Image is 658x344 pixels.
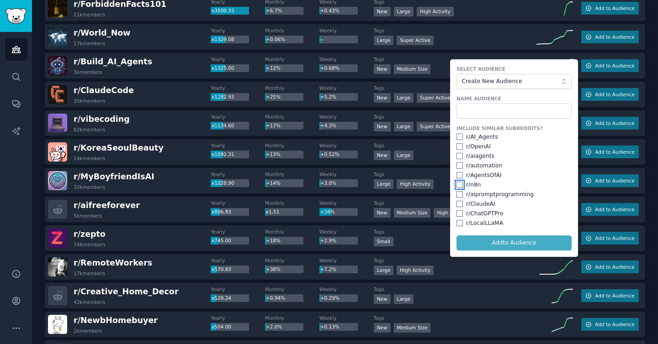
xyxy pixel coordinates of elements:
[320,209,335,214] span: +34%
[48,27,67,47] img: World_Now
[266,209,280,214] span: x1.51
[211,27,265,34] dt: Yearly
[374,142,536,149] dt: Tags
[211,315,265,321] dt: Yearly
[74,143,164,152] span: r/ KoreaSeoulBeauty
[319,56,374,63] dt: Weekly
[74,213,102,219] div: 5k members
[211,85,265,91] dt: Yearly
[266,65,281,71] span: +12%
[211,286,265,292] dt: Yearly
[394,323,431,333] div: Medium Size
[320,180,336,186] span: +3.0%
[374,114,536,120] dt: Tags
[466,162,503,170] div: r/ automation
[456,95,572,102] label: Name Audience
[581,203,639,216] button: Add to Audience
[74,258,152,267] span: r/ RemoteWorkers
[581,232,639,245] button: Add to Audience
[74,287,179,296] span: r/ Creative_Home_Decor
[417,93,454,103] div: Super Active
[74,328,102,334] div: 2k members
[211,114,265,120] dt: Yearly
[74,270,105,276] div: 17k members
[265,229,319,235] dt: Monthly
[74,316,158,325] span: r/ NewbHomebuyer
[595,264,634,270] span: Add to Audience
[581,289,639,302] button: Add to Audience
[212,324,231,329] span: x504.00
[374,237,393,246] div: Small
[374,208,391,218] div: New
[266,8,282,13] span: +6.7%
[397,266,434,275] div: High Activity
[374,286,536,292] dt: Tags
[74,40,105,47] div: 17k members
[466,210,504,218] div: r/ ChatGPTPro
[74,229,106,239] span: r/ zepto
[434,208,471,218] div: High Activity
[374,179,394,189] div: Large
[417,7,454,16] div: High Activity
[394,64,431,74] div: Medium Size
[320,151,340,157] span: +0.52%
[374,323,391,333] div: New
[397,36,434,45] div: Super Active
[374,27,536,34] dt: Tags
[595,149,634,155] span: Add to Audience
[74,299,105,305] div: 42k members
[212,36,234,42] span: x1329.08
[374,266,394,275] div: Large
[319,114,374,120] dt: Weekly
[265,56,319,63] dt: Monthly
[48,114,67,133] img: vibecoding
[211,56,265,63] dt: Yearly
[266,36,285,42] span: +0.06%
[374,200,536,206] dt: Tags
[320,238,336,243] span: +2.9%
[374,85,536,91] dt: Tags
[319,171,374,177] dt: Weekly
[374,257,536,264] dt: Tags
[74,57,152,66] span: r/ Build_AI_Agents
[320,65,340,71] span: +0.68%
[319,200,374,206] dt: Weekly
[595,120,634,126] span: Add to Audience
[74,98,105,104] div: 35k members
[266,94,281,99] span: +25%
[319,27,374,34] dt: Weekly
[211,200,265,206] dt: Yearly
[212,238,231,243] span: x745.00
[456,125,572,131] label: Include Similar Subreddits?
[320,324,340,329] span: +0.13%
[266,324,282,329] span: +2.0%
[74,28,130,37] span: r/ World_Now
[394,294,414,304] div: Large
[319,315,374,321] dt: Weekly
[397,179,434,189] div: High Activity
[74,69,102,75] div: 3k members
[74,86,134,95] span: r/ ClaudeCode
[320,123,336,128] span: +4.3%
[466,181,481,189] div: r/ n8n
[48,142,67,162] img: KoreaSeoulBeauty
[394,122,414,131] div: Large
[581,318,639,331] button: Add to Audience
[266,295,285,301] span: +0.94%
[74,126,105,133] div: 82k members
[595,292,634,299] span: Add to Audience
[266,180,281,186] span: +14%
[320,266,336,272] span: +7.2%
[266,123,281,128] span: +17%
[456,74,572,89] button: Create New Audience
[212,180,234,186] span: x1028.90
[320,8,340,13] span: +0.43%
[394,7,414,16] div: Large
[211,142,265,149] dt: Yearly
[466,152,494,161] div: r/ aiagents
[466,191,534,199] div: r/ aipromptprogramming
[374,7,391,16] div: New
[265,27,319,34] dt: Monthly
[595,5,634,11] span: Add to Audience
[595,34,634,40] span: Add to Audience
